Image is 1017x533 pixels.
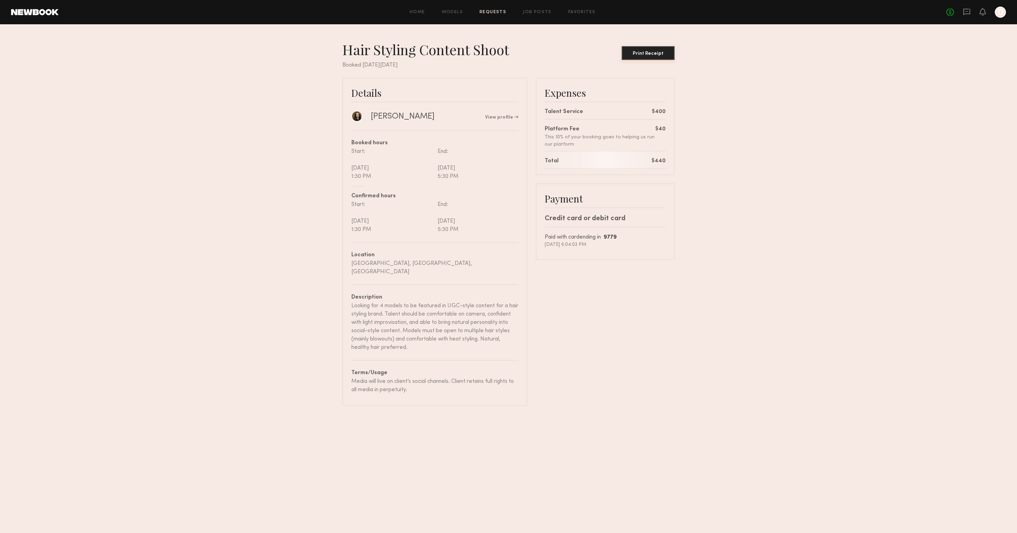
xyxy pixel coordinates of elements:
div: Details [351,87,518,99]
div: Media will live on client’s social channels. Client retains full rights to all media in perpetuity. [351,377,518,394]
a: D [995,7,1006,18]
a: Favorites [568,10,596,15]
div: End: [DATE] 5:30 PM [435,200,518,234]
a: Job Posts [523,10,552,15]
div: Payment [545,192,666,205]
div: [DATE] 6:04:03 PM [545,242,666,248]
div: $40 [655,125,666,134]
div: [GEOGRAPHIC_DATA], [GEOGRAPHIC_DATA], [GEOGRAPHIC_DATA] [351,259,518,276]
a: Home [410,10,425,15]
div: Confirmed hours [351,192,518,200]
div: Total [545,157,559,165]
div: Booked hours [351,139,518,147]
div: Description [351,293,518,302]
div: End: [DATE] 5:30 PM [435,147,518,181]
button: Print Receipt [622,46,675,60]
div: Paid with card ending in [545,233,666,242]
div: Booked [DATE][DATE] [342,61,675,69]
div: Print Receipt [624,51,672,56]
a: Requests [480,10,506,15]
div: Hair Styling Content Shoot [342,41,515,58]
a: Models [442,10,463,15]
div: Start: [DATE] 1:30 PM [351,200,435,234]
div: Platform Fee [545,125,655,134]
div: Expenses [545,87,666,99]
b: 9779 [604,235,617,240]
div: Start: [DATE] 1:30 PM [351,147,435,181]
div: This 10% of your booking goes to helping us run our platform [545,134,655,148]
div: $400 [652,108,666,116]
div: [PERSON_NAME] [371,111,435,122]
div: $440 [651,157,666,165]
div: Looking for 4 models to be featured in UGC-style content for a hair styling brand. Talent should ... [351,302,518,352]
div: Location [351,251,518,259]
a: View profile [485,115,518,120]
div: Credit card or debit card [545,214,666,224]
div: Terms/Usage [351,369,518,377]
div: Talent Service [545,108,583,116]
